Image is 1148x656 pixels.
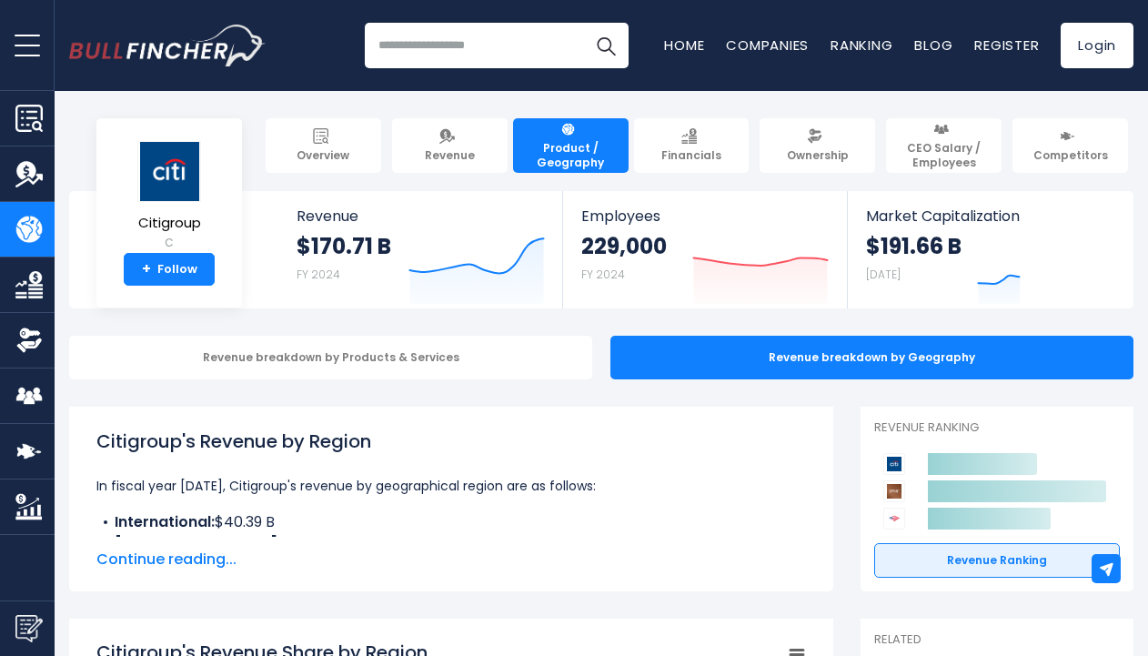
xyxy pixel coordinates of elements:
strong: $191.66 B [866,232,962,260]
a: Overview [266,118,381,173]
a: Go to homepage [69,25,265,66]
span: Competitors [1033,148,1108,163]
span: Ownership [787,148,849,163]
span: Revenue [425,148,475,163]
span: Overview [297,148,349,163]
img: Citigroup competitors logo [883,453,905,475]
img: Ownership [15,327,43,354]
a: Citigroup C [136,140,202,254]
b: [GEOGRAPHIC_DATA]: [115,533,281,554]
strong: + [142,261,151,278]
span: Employees [581,207,828,225]
strong: $170.71 B [297,232,391,260]
a: Competitors [1012,118,1128,173]
a: Register [974,35,1039,55]
a: Employees 229,000 FY 2024 [563,191,846,308]
a: Product / Geography [513,118,629,173]
a: Ownership [760,118,875,173]
span: Citigroup [137,216,201,231]
small: [DATE] [866,267,901,282]
img: JPMorgan Chase & Co. competitors logo [883,480,905,502]
span: Continue reading... [96,549,806,570]
small: FY 2024 [581,267,625,282]
small: C [137,235,201,251]
p: In fiscal year [DATE], Citigroup's revenue by geographical region are as follows: [96,475,806,497]
span: Financials [661,148,721,163]
div: Revenue breakdown by Geography [610,336,1133,379]
a: Revenue $170.71 B FY 2024 [278,191,563,308]
a: +Follow [124,253,215,286]
a: Login [1061,23,1133,68]
li: $40.08 B [96,533,806,555]
b: International: [115,511,215,532]
a: Market Capitalization $191.66 B [DATE] [848,191,1132,308]
li: $40.39 B [96,511,806,533]
span: CEO Salary / Employees [894,141,993,169]
small: FY 2024 [297,267,340,282]
button: Search [583,23,629,68]
a: Home [664,35,704,55]
a: Financials [634,118,750,173]
a: Revenue [392,118,508,173]
a: Ranking [831,35,892,55]
span: Product / Geography [521,141,620,169]
strong: 229,000 [581,232,667,260]
span: Market Capitalization [866,207,1113,225]
a: CEO Salary / Employees [886,118,1002,173]
a: Revenue Ranking [874,543,1120,578]
p: Related [874,632,1120,648]
a: Blog [914,35,952,55]
p: Revenue Ranking [874,420,1120,436]
a: Companies [726,35,809,55]
img: Bullfincher logo [69,25,266,66]
div: Revenue breakdown by Products & Services [69,336,592,379]
img: Bank of America Corporation competitors logo [883,508,905,530]
span: Revenue [297,207,545,225]
h1: Citigroup's Revenue by Region [96,428,806,455]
